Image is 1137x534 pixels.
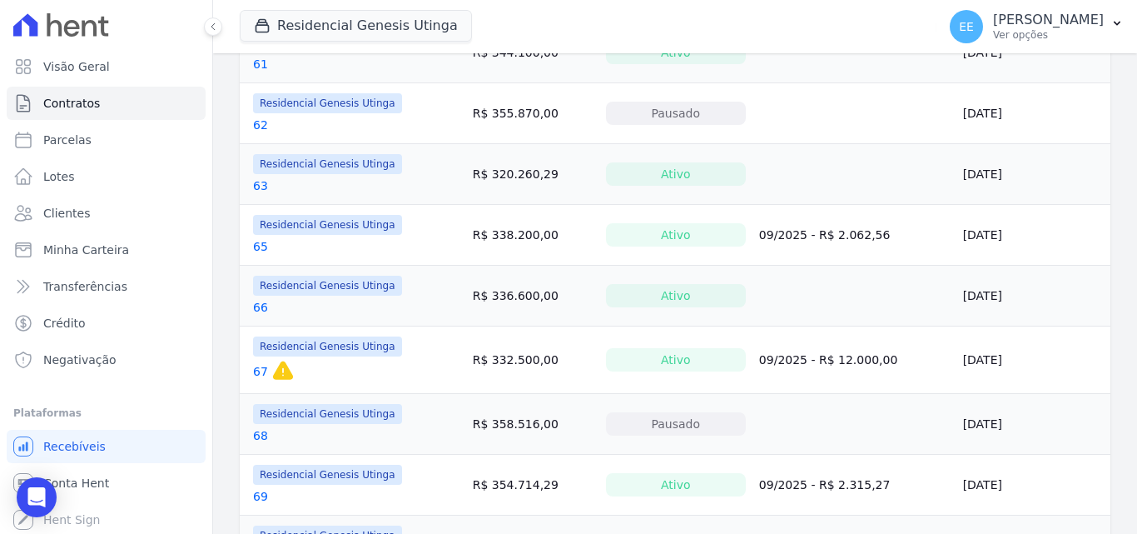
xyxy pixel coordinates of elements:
a: Conta Hent [7,467,206,500]
span: EE [959,21,974,32]
a: 09/2025 - R$ 12.000,00 [759,353,897,367]
div: Open Intercom Messenger [17,477,57,517]
span: Residencial Genesis Utinga [253,93,402,113]
a: Clientes [7,197,206,230]
a: Negativação [7,343,206,377]
span: Residencial Genesis Utinga [253,465,402,485]
p: Ver opções [993,28,1104,42]
div: Ativo [606,223,746,247]
td: [DATE] [956,266,1110,327]
td: [DATE] [956,327,1110,394]
span: Residencial Genesis Utinga [253,337,402,357]
a: 63 [253,177,268,194]
a: Parcelas [7,123,206,157]
td: [DATE] [956,394,1110,455]
div: Ativo [606,284,746,307]
span: Lotes [43,168,75,185]
div: Pausado [606,412,746,436]
span: Negativação [43,352,117,368]
td: [DATE] [956,205,1110,266]
div: Ativo [606,162,746,186]
a: 67 [253,363,268,380]
div: Plataformas [13,403,199,423]
span: Parcelas [43,132,92,148]
a: Recebíveis [7,430,206,463]
span: Contratos [43,95,100,112]
td: R$ 336.600,00 [466,266,599,327]
a: 69 [253,488,268,505]
span: Crédito [43,315,86,332]
button: Residencial Genesis Utinga [240,10,472,42]
a: Lotes [7,160,206,193]
span: Recebíveis [43,438,106,455]
td: R$ 320.260,29 [466,144,599,205]
span: Residencial Genesis Utinga [253,154,402,174]
span: Transferências [43,278,127,295]
span: Clientes [43,205,90,222]
span: Residencial Genesis Utinga [253,404,402,424]
span: Residencial Genesis Utinga [253,215,402,235]
span: Visão Geral [43,58,110,75]
td: [DATE] [956,144,1110,205]
a: 61 [253,56,268,72]
td: R$ 358.516,00 [466,394,599,455]
span: Minha Carteira [43,242,129,258]
a: 09/2025 - R$ 2.062,56 [759,228,891,242]
a: Crédito [7,307,206,340]
a: Contratos [7,87,206,120]
div: Pausado [606,102,746,125]
p: [PERSON_NAME] [993,12,1104,28]
a: Transferências [7,270,206,303]
a: 66 [253,299,268,316]
a: 68 [253,427,268,444]
div: Ativo [606,348,746,372]
td: R$ 332.500,00 [466,327,599,394]
td: [DATE] [956,455,1110,516]
span: Conta Hent [43,475,109,492]
td: [DATE] [956,83,1110,144]
span: Residencial Genesis Utinga [253,276,402,296]
a: 09/2025 - R$ 2.315,27 [759,478,891,492]
a: Visão Geral [7,50,206,83]
div: Ativo [606,473,746,497]
a: 62 [253,117,268,133]
td: R$ 354.714,29 [466,455,599,516]
td: R$ 355.870,00 [466,83,599,144]
a: 65 [253,238,268,255]
a: Minha Carteira [7,233,206,267]
td: R$ 338.200,00 [466,205,599,266]
button: EE [PERSON_NAME] Ver opções [936,3,1137,50]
